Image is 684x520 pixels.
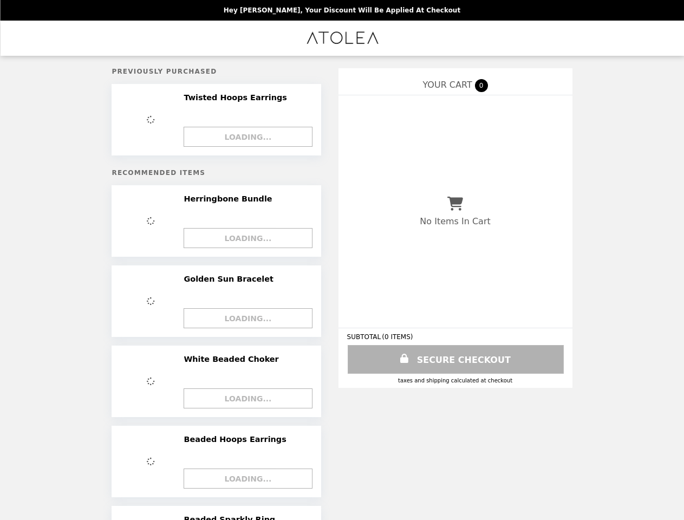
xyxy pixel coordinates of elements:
h2: Herringbone Bundle [184,194,276,204]
h2: Golden Sun Bracelet [184,274,277,284]
span: ( 0 ITEMS ) [382,333,413,341]
span: 0 [475,79,488,92]
img: Brand Logo [305,27,379,49]
span: YOUR CART [422,80,472,90]
p: Hey [PERSON_NAME], your discount will be applied at checkout [224,6,460,14]
h2: Beaded Hoops Earrings [184,434,290,444]
h5: Previously Purchased [112,68,321,75]
h2: White Beaded Choker [184,354,283,364]
span: SUBTOTAL [347,333,382,341]
h2: Twisted Hoops Earrings [184,93,291,102]
div: Taxes and Shipping calculated at checkout [347,378,564,383]
h5: Recommended Items [112,169,321,177]
p: No Items In Cart [420,216,490,226]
